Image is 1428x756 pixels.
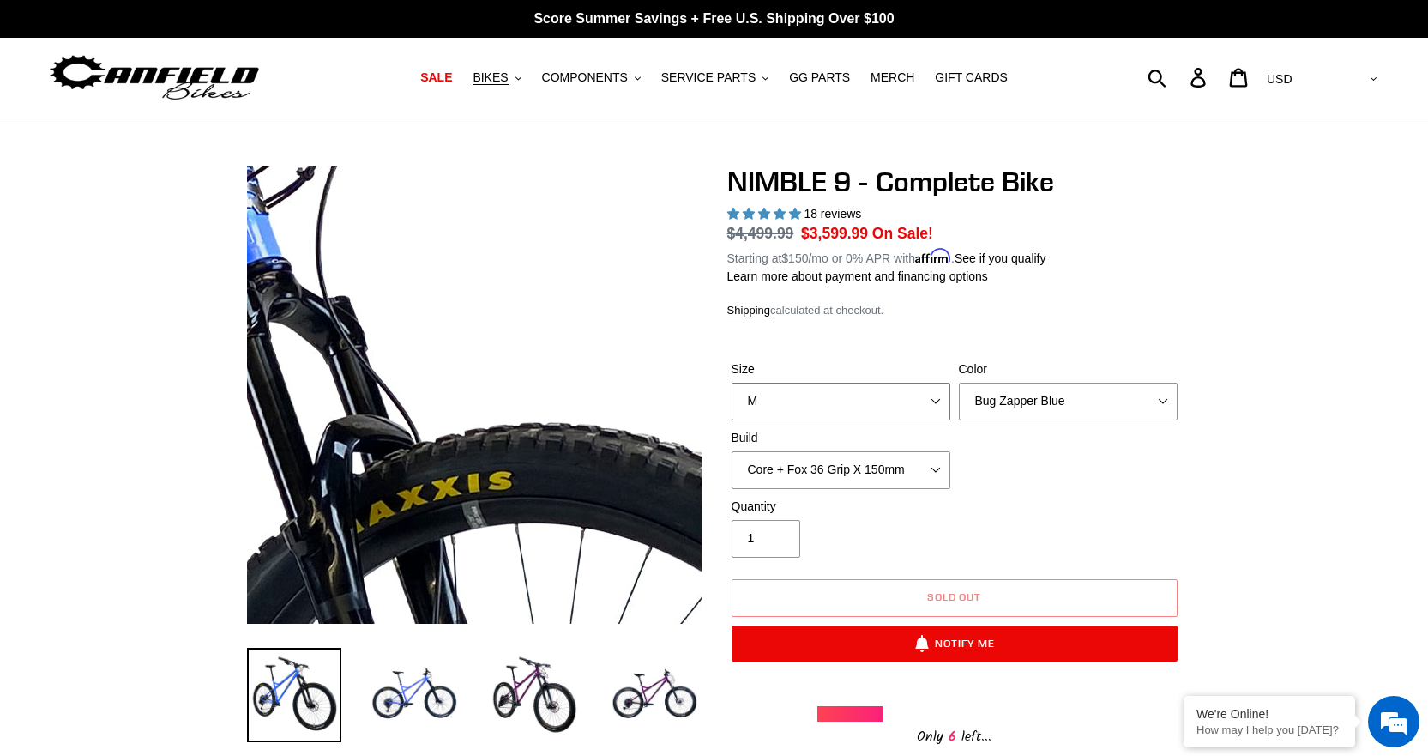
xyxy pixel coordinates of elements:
[935,70,1008,85] span: GIFT CARDS
[817,722,1092,748] div: Only left...
[653,66,777,89] button: SERVICE PARTS
[47,51,262,105] img: Canfield Bikes
[732,498,950,516] label: Quantity
[1196,723,1342,736] p: How may I help you today?
[420,70,452,85] span: SALE
[1157,58,1201,96] input: Search
[927,590,982,603] span: Sold out
[247,648,341,742] img: Load image into Gallery viewer, NIMBLE 9 - Complete Bike
[487,648,581,742] img: Load image into Gallery viewer, NIMBLE 9 - Complete Bike
[732,579,1178,617] button: Sold out
[464,66,529,89] button: BIKES
[533,66,649,89] button: COMPONENTS
[1196,707,1342,721] div: We're Online!
[959,360,1178,378] label: Color
[727,304,771,318] a: Shipping
[926,66,1016,89] a: GIFT CARDS
[872,222,933,245] span: On Sale!
[727,302,1182,319] div: calculated at checkout.
[804,207,861,221] span: 18 reviews
[727,166,1182,198] h1: NIMBLE 9 - Complete Bike
[367,648,461,742] img: Load image into Gallery viewer, NIMBLE 9 - Complete Bike
[732,429,950,447] label: Build
[727,245,1046,268] p: Starting at /mo or 0% APR with .
[542,70,628,85] span: COMPONENTS
[781,251,808,265] span: $150
[943,726,961,747] span: 6
[801,225,868,242] span: $3,599.99
[727,225,794,242] s: $4,499.99
[727,207,804,221] span: 4.89 stars
[871,70,914,85] span: MERCH
[915,249,951,263] span: Affirm
[412,66,461,89] a: SALE
[862,66,923,89] a: MERCH
[473,70,508,85] span: BIKES
[727,269,988,283] a: Learn more about payment and financing options
[780,66,859,89] a: GG PARTS
[955,251,1046,265] a: See if you qualify - Learn more about Affirm Financing (opens in modal)
[732,626,1178,662] button: Notify Me
[607,648,702,742] img: Load image into Gallery viewer, NIMBLE 9 - Complete Bike
[789,70,850,85] span: GG PARTS
[661,70,756,85] span: SERVICE PARTS
[732,360,950,378] label: Size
